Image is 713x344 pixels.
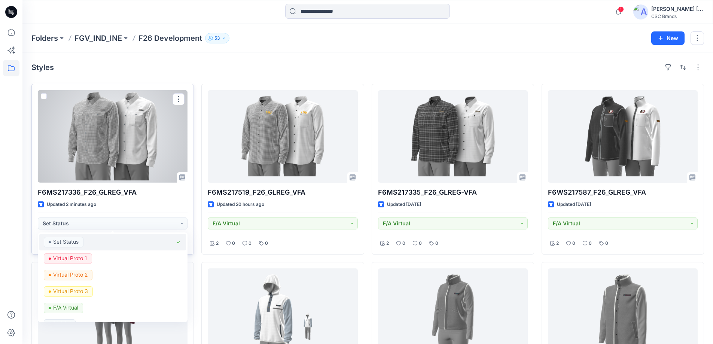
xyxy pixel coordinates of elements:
[572,240,575,247] p: 0
[53,237,79,247] p: Set Status
[387,201,421,208] p: Updated [DATE]
[402,240,405,247] p: 0
[651,13,704,19] div: CSC Brands
[386,240,389,247] p: 2
[47,201,96,208] p: Updated 2 minutes ago
[557,201,591,208] p: Updated [DATE]
[605,240,608,247] p: 0
[232,240,235,247] p: 0
[217,201,264,208] p: Updated 20 hours ago
[651,31,685,45] button: New
[138,33,202,43] p: F26 Development
[378,187,528,198] p: F6MS217335_F26_GLREG-VFA
[419,240,422,247] p: 0
[618,6,624,12] span: 1
[38,187,188,198] p: F6MS217336_F26_GLREG_VFA
[53,319,71,329] p: BLOCK
[548,90,698,183] a: F6WS217587_F26_GLREG_VFA
[378,90,528,183] a: F6MS217335_F26_GLREG-VFA
[208,187,357,198] p: F6MS217519_F26_GLREG_VFA
[435,240,438,247] p: 0
[53,253,87,263] p: Virtual Proto 1
[249,240,252,247] p: 0
[208,90,357,183] a: F6MS217519_F26_GLREG_VFA
[548,187,698,198] p: F6WS217587_F26_GLREG_VFA
[74,33,122,43] a: FGV_IND_INE
[216,240,219,247] p: 2
[214,34,220,42] p: 53
[38,90,188,183] a: F6MS217336_F26_GLREG_VFA
[651,4,704,13] div: [PERSON_NAME] [PERSON_NAME]
[589,240,592,247] p: 0
[556,240,559,247] p: 2
[53,270,88,280] p: Virtual Proto 2
[53,303,78,313] p: F/A Virtual
[53,286,88,296] p: Virtual Proto 3
[31,33,58,43] a: Folders
[633,4,648,19] img: avatar
[205,33,229,43] button: 53
[31,63,54,72] h4: Styles
[265,240,268,247] p: 0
